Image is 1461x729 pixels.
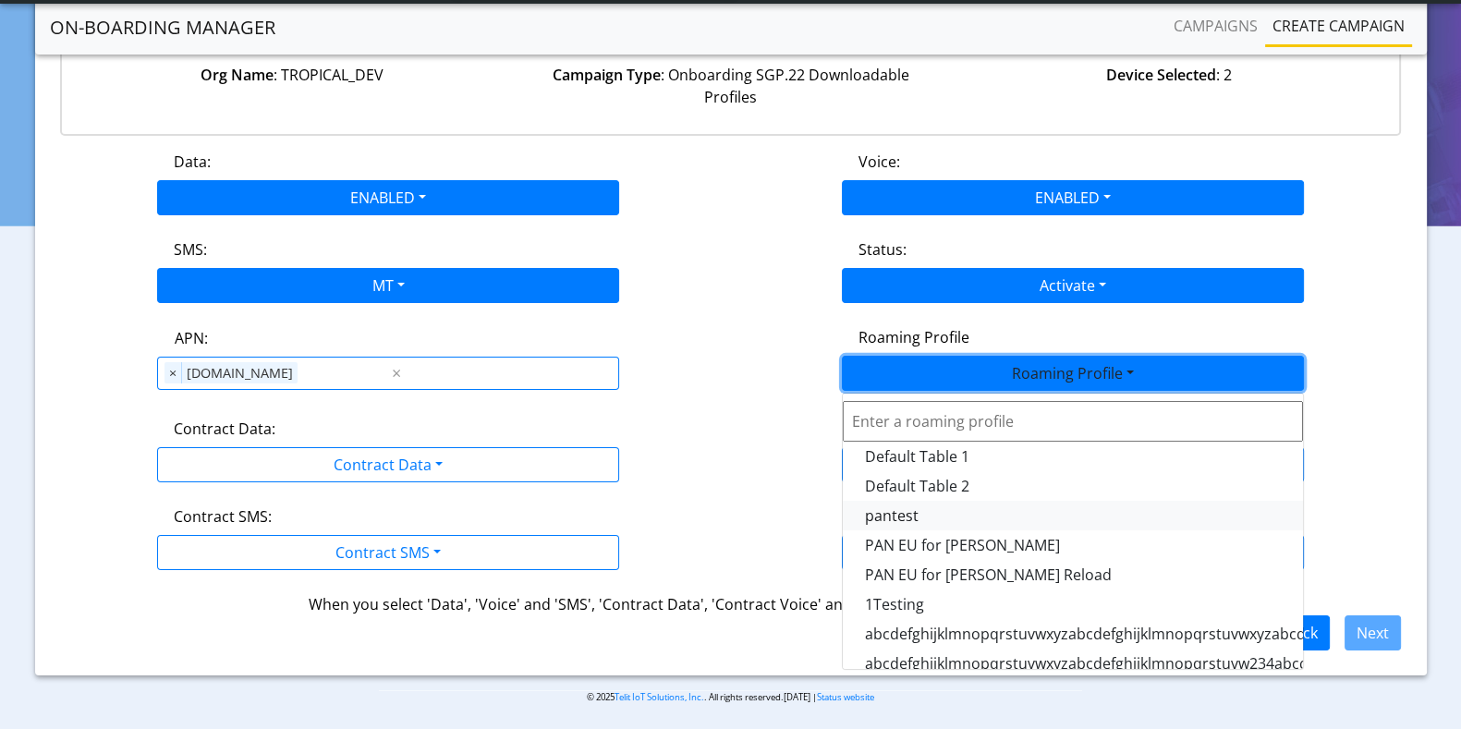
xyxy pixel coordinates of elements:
span: × [164,362,182,384]
button: 1Testing [843,589,1305,619]
span: [DOMAIN_NAME] [182,362,298,384]
div: : Onboarding SGP.22 Downloadable Profiles [511,64,949,108]
label: Roaming Profile [858,326,969,348]
button: MT [157,268,619,303]
button: Contract Data [157,447,619,482]
button: Activate [842,268,1304,303]
span: Clear all [389,362,405,384]
div: : TROPICAL_DEV [73,64,511,108]
label: Data: [174,151,211,173]
button: abcdefghijklmnopqrstuvwxyzabcdefghijklmnopqrstuvw234abcdefghijkl [843,649,1305,678]
a: Campaigns [1166,7,1265,44]
label: Status: [858,238,907,261]
button: PAN EU for [PERSON_NAME] Reload [843,560,1305,589]
strong: Campaign Type [553,65,661,85]
label: Voice: [858,151,900,173]
a: Status website [817,691,874,703]
button: ENABLED [157,180,619,215]
label: Contract SMS: [174,505,272,528]
button: Contract SMS [157,535,619,570]
p: © 2025 . All rights reserved.[DATE] | [379,690,1082,704]
a: On-Boarding Manager [50,9,275,46]
strong: Org Name [201,65,274,85]
button: pantest [843,501,1305,530]
div: When you select 'Data', 'Voice' and 'SMS', 'Contract Data', 'Contract Voice' and 'Contract SMS' s... [60,593,1402,615]
button: Default Table 1 [843,442,1305,471]
a: Create campaign [1265,7,1412,44]
div: : 2 [950,64,1388,108]
button: PAN EU for [PERSON_NAME] [843,530,1305,560]
label: Contract Data: [174,418,275,440]
a: Telit IoT Solutions, Inc. [615,691,704,703]
label: APN: [175,327,208,349]
label: SMS: [174,238,207,261]
strong: Device Selected [1106,65,1216,85]
button: Default Table 2 [843,471,1305,501]
div: ENABLED [842,393,1304,670]
button: ENABLED [842,180,1304,215]
button: Next [1345,615,1401,650]
input: Enter a roaming profile [843,401,1303,442]
button: Roaming Profile [842,356,1304,391]
button: abcdefghijklmnopqrstuvwxyzabcdefghijklmnopqrstuvwxyzabcdefghijkl [843,619,1305,649]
